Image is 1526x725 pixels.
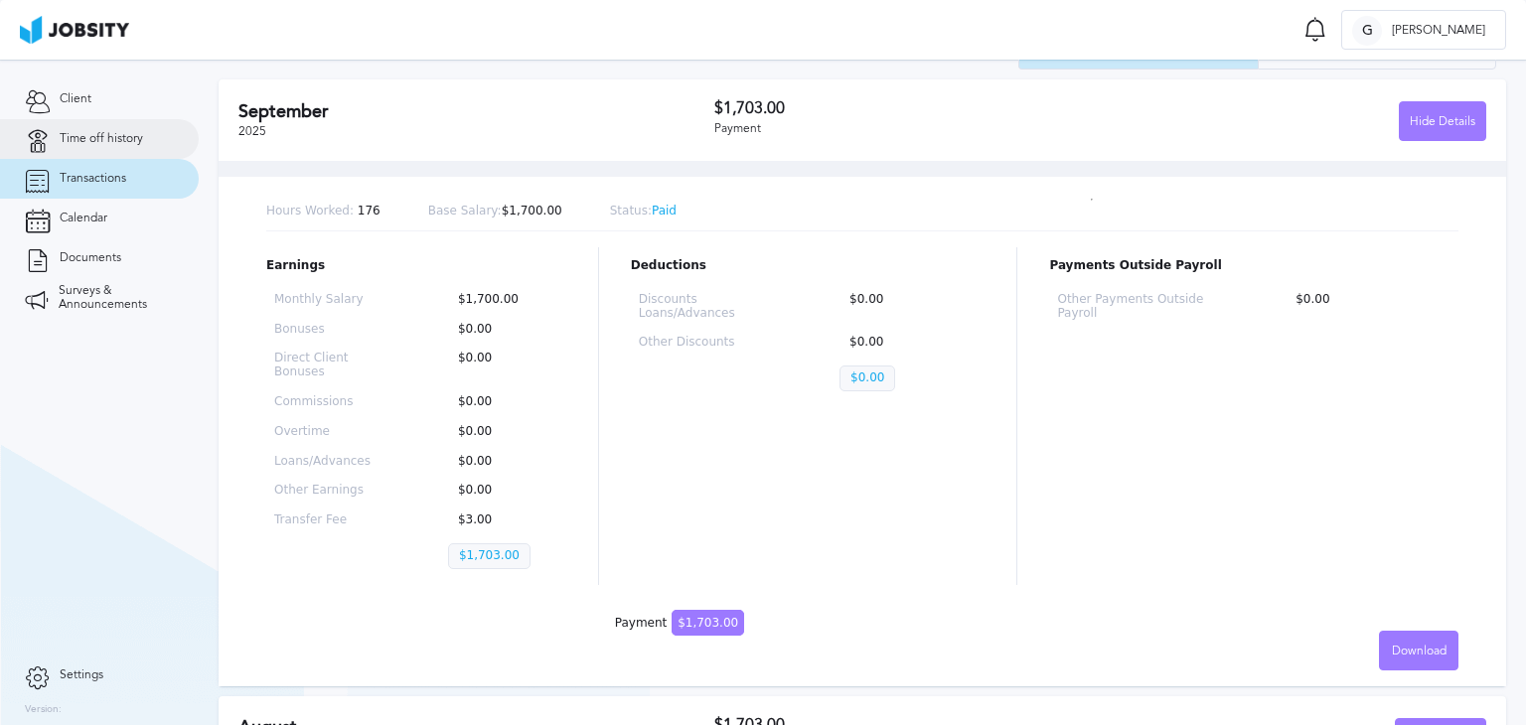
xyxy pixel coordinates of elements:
span: $1,703.00 [672,610,744,636]
div: Payment [714,122,1101,136]
p: Payments Outside Payroll [1049,259,1458,273]
p: Commissions [274,395,384,409]
p: Other Payments Outside Payroll [1057,293,1222,321]
p: $0.00 [448,425,558,439]
p: $0.00 [1286,293,1450,321]
p: $0.00 [448,352,558,379]
span: Transactions [60,172,126,186]
span: 2025 [238,124,266,138]
p: $0.00 [839,293,977,321]
p: Other Earnings [274,484,384,498]
p: Direct Client Bonuses [274,352,384,379]
span: Surveys & Announcements [59,284,174,312]
h2: September [238,101,714,122]
p: $0.00 [448,455,558,469]
span: Hours Worked: [266,204,354,217]
p: Bonuses [274,323,384,337]
p: $0.00 [839,336,977,350]
button: G[PERSON_NAME] [1341,10,1506,50]
p: $3.00 [448,513,558,527]
p: Other Discounts [639,336,776,350]
div: G [1352,16,1382,46]
span: Client [60,92,91,106]
p: Transfer Fee [274,513,384,527]
p: $1,703.00 [448,543,531,569]
p: $0.00 [448,395,558,409]
span: Settings [60,668,103,682]
p: Overtime [274,425,384,439]
label: Version: [25,704,62,716]
p: $0.00 [839,365,895,391]
span: Time off history [60,132,143,146]
h3: $1,703.00 [714,99,1101,117]
span: Calendar [60,212,107,225]
div: Payment [615,617,744,631]
button: Download [1379,631,1458,670]
span: Download [1392,645,1447,658]
p: Monthly Salary [274,293,384,307]
p: Discounts Loans/Advances [639,293,776,321]
span: Base Salary: [428,204,502,217]
p: Loans/Advances [274,455,384,469]
p: Deductions [631,259,986,273]
span: Documents [60,251,121,265]
h2: 2025 [219,36,1018,64]
p: Earnings [266,259,566,273]
p: $0.00 [448,323,558,337]
span: [PERSON_NAME] [1382,24,1495,38]
p: $0.00 [448,484,558,498]
p: 176 [266,205,381,218]
p: $1,700.00 [428,205,562,218]
p: $1,700.00 [448,293,558,307]
button: Hide Details [1399,101,1486,141]
img: ab4bad089aa723f57921c736e9817d99.png [20,16,129,44]
p: Paid [610,205,677,218]
div: Hide Details [1400,102,1485,142]
span: Status: [610,204,652,217]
